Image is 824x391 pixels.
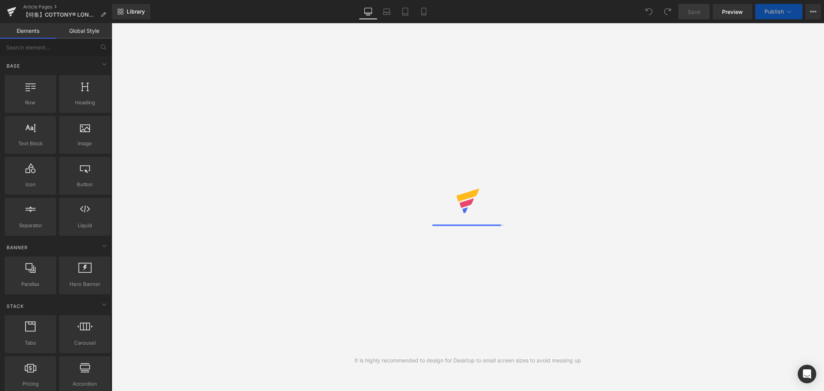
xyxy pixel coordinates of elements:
[660,4,675,19] button: Redo
[7,139,54,148] span: Text Block
[56,23,112,39] a: Global Style
[377,4,396,19] a: Laptop
[7,280,54,288] span: Parallax
[112,4,150,19] a: New Library
[61,221,108,229] span: Liquid
[61,280,108,288] span: Hero Banner
[798,365,816,383] div: Open Intercom Messenger
[6,244,29,251] span: Banner
[7,339,54,347] span: Tabs
[61,339,108,347] span: Carousel
[713,4,752,19] a: Preview
[722,8,743,16] span: Preview
[7,180,54,189] span: Icon
[359,4,377,19] a: Desktop
[23,4,112,10] a: Article Pages
[61,180,108,189] span: Button
[23,12,97,18] span: 【特集】COTTONY® LONGSLEEVE TEEのご紹介
[396,4,415,19] a: Tablet
[805,4,821,19] button: More
[415,4,433,19] a: Mobile
[765,8,784,15] span: Publish
[7,380,54,388] span: Pricing
[6,62,21,70] span: Base
[7,221,54,229] span: Separator
[6,303,25,310] span: Stack
[641,4,657,19] button: Undo
[355,356,581,365] div: It is highly recommended to design for Desktop to small screen sizes to avoid messing up
[688,8,700,16] span: Save
[755,4,802,19] button: Publish
[61,380,108,388] span: Accordion
[61,99,108,107] span: Heading
[61,139,108,148] span: Image
[127,8,145,15] span: Library
[7,99,54,107] span: Row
